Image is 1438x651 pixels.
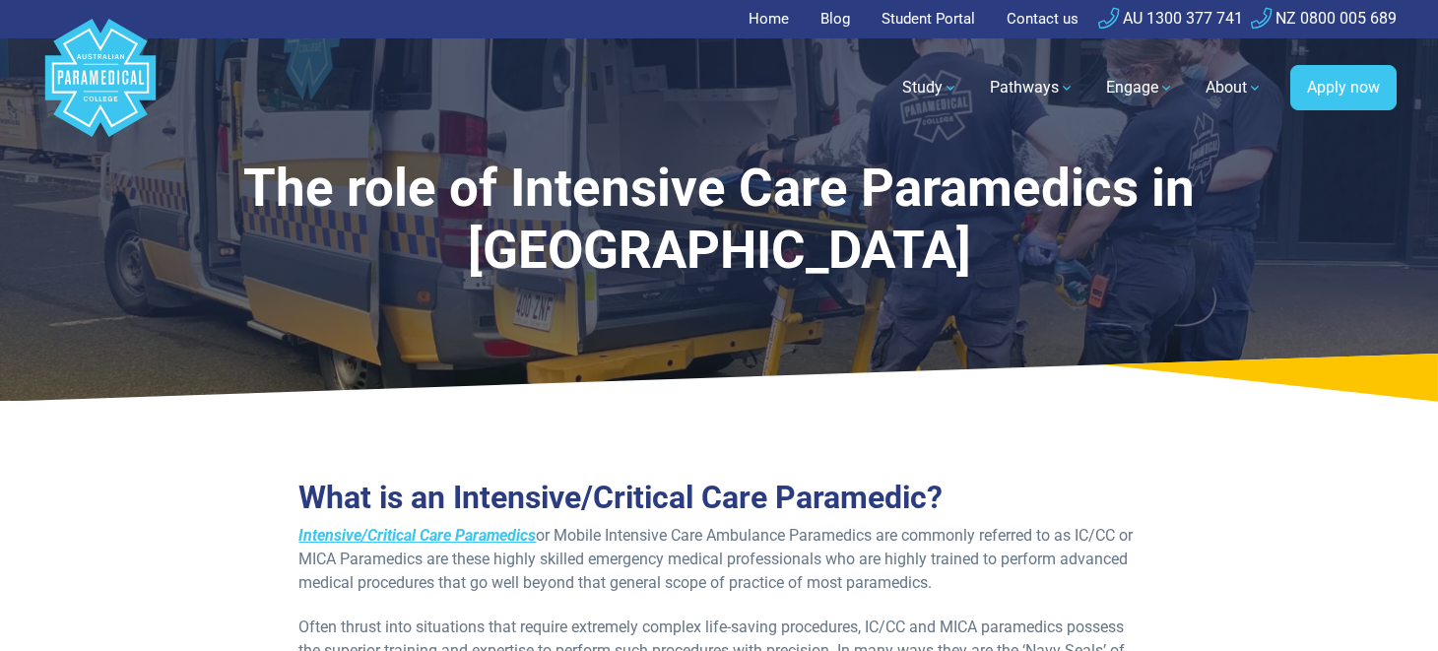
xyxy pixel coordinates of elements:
[298,524,1139,595] p: or Mobile Intensive Care Ambulance Paramedics are commonly referred to as IC/CC or MICA Paramedic...
[890,60,970,115] a: Study
[1098,9,1243,28] a: AU 1300 377 741
[298,526,536,545] a: Intensive/Critical Care Paramedics
[1251,9,1397,28] a: NZ 0800 005 689
[1094,60,1186,115] a: Engage
[978,60,1086,115] a: Pathways
[298,479,1139,516] h2: What is an Intensive/Critical Care Paramedic?
[211,158,1227,283] h1: The role of Intensive Care Paramedics in [GEOGRAPHIC_DATA]
[41,38,160,138] a: Australian Paramedical College
[1194,60,1275,115] a: About
[1290,65,1397,110] a: Apply now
